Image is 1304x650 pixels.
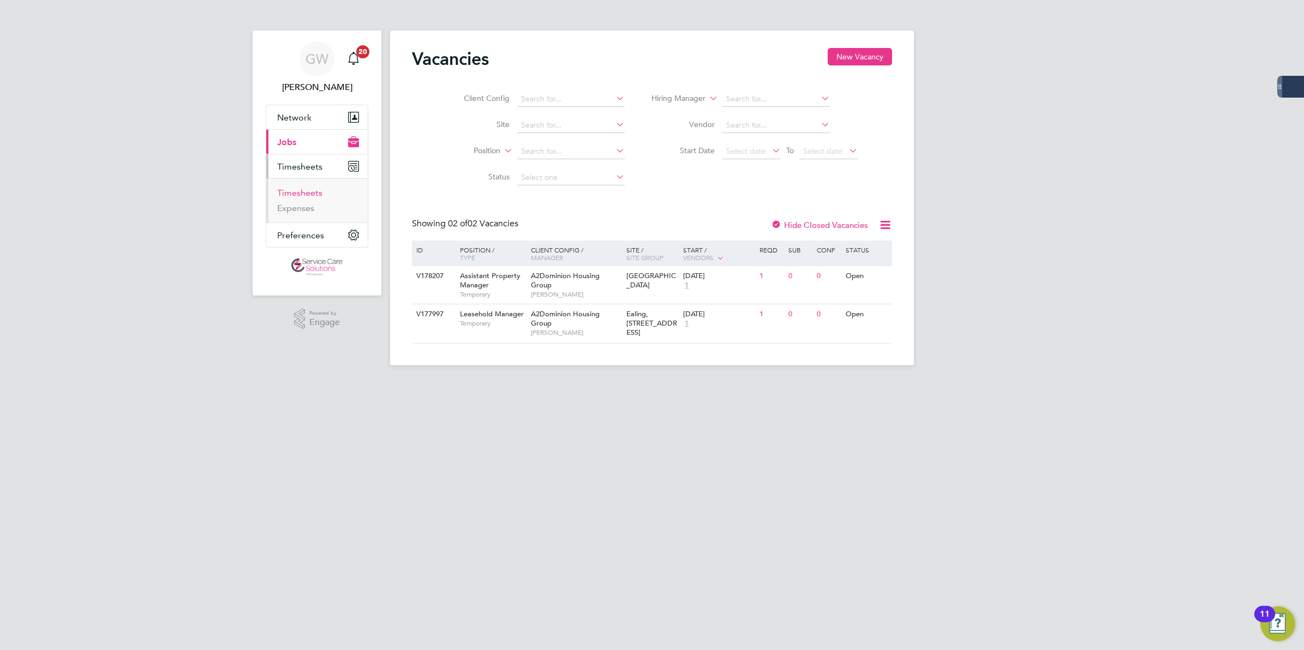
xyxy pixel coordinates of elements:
[266,223,368,247] button: Preferences
[460,309,524,318] span: Leasehold Manager
[412,48,489,70] h2: Vacancies
[722,92,830,107] input: Search for...
[266,81,368,94] span: George Westhead
[786,304,814,324] div: 0
[828,48,892,65] button: New Vacancy
[624,240,681,267] div: Site /
[626,253,663,262] span: Site Group
[531,328,621,337] span: [PERSON_NAME]
[531,290,621,299] span: [PERSON_NAME]
[786,240,814,259] div: Sub
[843,304,890,324] div: Open
[266,105,368,129] button: Network
[277,188,322,198] a: Timesheets
[277,230,324,240] span: Preferences
[438,146,500,157] label: Position
[266,41,368,94] a: GW[PERSON_NAME]
[277,161,322,172] span: Timesheets
[460,319,525,328] span: Temporary
[757,240,785,259] div: Reqd
[266,130,368,154] button: Jobs
[771,220,868,230] label: Hide Closed Vacancies
[412,218,521,230] div: Showing
[266,154,368,178] button: Timesheets
[814,304,842,324] div: 0
[814,240,842,259] div: Conf
[460,253,475,262] span: Type
[277,137,296,147] span: Jobs
[309,309,340,318] span: Powered by
[343,41,364,76] a: 20
[683,272,754,281] div: [DATE]
[843,266,890,286] div: Open
[652,146,715,155] label: Start Date
[783,143,797,158] span: To
[517,144,625,159] input: Search for...
[277,203,314,213] a: Expenses
[626,309,677,337] span: Ealing, [STREET_ADDRESS]
[683,281,690,290] span: 1
[414,304,452,324] div: V177997
[531,309,600,328] span: A2Dominion Housing Group
[757,304,785,324] div: 1
[448,218,518,229] span: 02 Vacancies
[460,290,525,299] span: Temporary
[277,112,312,123] span: Network
[356,45,369,58] span: 20
[726,146,765,156] span: Select date
[448,218,468,229] span: 02 of
[683,310,754,319] div: [DATE]
[294,309,340,329] a: Powered byEngage
[1260,606,1295,641] button: Open Resource Center, 11 new notifications
[843,240,890,259] div: Status
[266,258,368,276] a: Go to home page
[447,119,510,129] label: Site
[683,319,690,328] span: 1
[652,119,715,129] label: Vendor
[814,266,842,286] div: 0
[722,118,830,133] input: Search for...
[253,31,381,296] nav: Main navigation
[452,240,528,267] div: Position /
[643,93,705,104] label: Hiring Manager
[460,271,521,290] span: Assistant Property Manager
[447,172,510,182] label: Status
[414,240,452,259] div: ID
[447,93,510,103] label: Client Config
[528,240,624,267] div: Client Config /
[1260,614,1270,628] div: 11
[309,318,340,327] span: Engage
[517,118,625,133] input: Search for...
[531,271,600,290] span: A2Dominion Housing Group
[757,266,785,286] div: 1
[266,178,368,222] div: Timesheets
[683,253,714,262] span: Vendors
[626,271,676,290] span: [GEOGRAPHIC_DATA]
[531,253,563,262] span: Manager
[803,146,842,156] span: Select date
[517,170,625,185] input: Select one
[291,258,343,276] img: servicecare-logo-retina.png
[680,240,757,268] div: Start /
[306,52,328,66] span: GW
[786,266,814,286] div: 0
[414,266,452,286] div: V178207
[517,92,625,107] input: Search for...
